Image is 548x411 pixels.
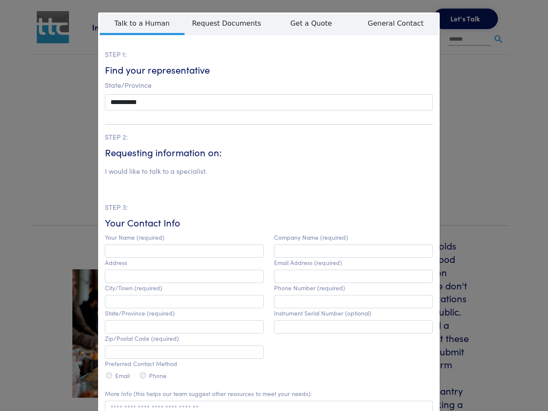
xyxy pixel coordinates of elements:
[105,131,433,143] p: STEP 2:
[274,284,345,292] label: Phone Number (required)
[269,13,354,33] span: Get a Quote
[100,13,185,35] span: Talk to a Human
[105,284,162,292] label: City/Town (required)
[105,63,433,77] h6: Find your representative
[105,80,433,91] p: State/Province
[274,259,342,266] label: Email Address (required)
[115,372,130,379] label: Email
[105,310,175,317] label: State/Province (required)
[105,390,312,397] label: More Info (this helps our team suggest other resources to meet your needs):
[105,360,177,367] label: Preferred Contact Method
[105,146,433,159] h6: Requesting information on:
[105,234,164,241] label: Your Name (required)
[185,13,269,33] span: Request Documents
[274,310,371,317] label: Instrument Serial Number (optional)
[105,216,433,229] h6: Your Contact Info
[149,372,167,379] label: Phone
[105,166,207,177] li: I would like to talk to a specialist.
[105,49,433,60] p: STEP 1:
[105,259,127,266] label: Address
[105,335,179,342] label: Zip/Postal Code (required)
[354,13,438,33] span: General Contact
[274,234,348,241] label: Company Name (required)
[105,202,433,213] p: STEP 3:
